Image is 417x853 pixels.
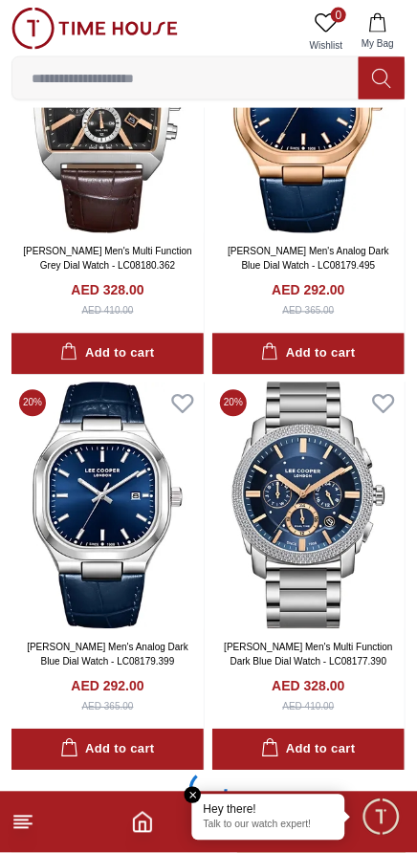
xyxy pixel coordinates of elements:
a: [PERSON_NAME] Men's Multi Function Dark Blue Dial Watch - LC08177.390 [224,643,392,667]
button: Add to cart [212,730,405,771]
span: 0 [331,8,346,23]
h4: AED 292.00 [272,281,344,300]
img: Lee Cooper Men's Multi Function Dark Blue Dial Watch - LC08177.390 [212,383,405,630]
span: 20 % [19,390,46,417]
h4: AED 328.00 [272,677,344,696]
h4: AED 328.00 [71,281,143,300]
button: Add to cart [11,730,204,771]
button: My Bag [350,8,406,56]
a: [PERSON_NAME] Men's Analog Dark Blue Dial Watch - LC08179.399 [27,643,188,667]
div: Hey there! [204,802,334,818]
button: Add to cart [11,334,204,375]
div: Add to cart [60,739,154,761]
a: 0Wishlist [302,8,350,56]
div: Add to cart [60,343,154,365]
div: AED 365.00 [283,304,335,318]
p: Talk to our watch expert! [204,820,334,833]
button: Add to cart [212,334,405,375]
div: Add to cart [261,343,355,365]
a: [PERSON_NAME] Men's Analog Dark Blue Dial Watch - LC08179.495 [228,247,389,272]
span: 20 % [220,390,247,417]
div: AED 410.00 [82,304,134,318]
a: Home [131,811,154,834]
div: AED 365.00 [82,700,134,714]
span: Wishlist [302,38,350,53]
span: My Bag [354,36,402,51]
img: ... [11,8,178,50]
h4: AED 292.00 [71,677,143,696]
div: Add to cart [261,739,355,761]
a: [PERSON_NAME] Men's Multi Function Grey Dial Watch - LC08180.362 [23,247,191,272]
em: Close tooltip [185,787,202,804]
div: AED 410.00 [283,700,335,714]
div: Chat Widget [361,797,403,839]
img: Lee Cooper Men's Analog Dark Blue Dial Watch - LC08179.399 [11,383,204,630]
